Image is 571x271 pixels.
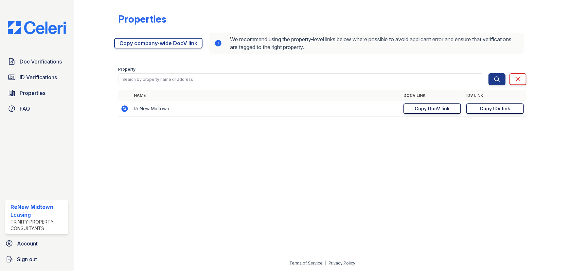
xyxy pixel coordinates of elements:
[118,13,166,25] div: Properties
[401,90,464,101] th: DocV Link
[289,261,323,265] a: Terms of Service
[10,203,66,219] div: ReNew Midtown Leasing
[3,253,71,266] a: Sign out
[20,105,30,113] span: FAQ
[3,21,71,34] img: CE_Logo_Blue-a8612792a0a2168367f1c8372b55b34899dd931a85d93a1a3d3e32e68fde9ad4.png
[415,105,450,112] div: Copy DocV link
[17,240,38,247] span: Account
[466,103,524,114] a: Copy IDV link
[20,89,45,97] span: Properties
[114,38,203,48] a: Copy company-wide DocV link
[5,102,68,115] a: FAQ
[5,71,68,84] a: ID Verifications
[403,103,461,114] a: Copy DocV link
[131,90,401,101] th: Name
[5,86,68,99] a: Properties
[10,219,66,232] div: Trinity Property Consultants
[325,261,326,265] div: |
[209,33,524,54] div: We recommend using the property-level links below where possible to avoid applicant error and ens...
[5,55,68,68] a: Doc Verifications
[480,105,510,112] div: Copy IDV link
[118,67,135,72] label: Property
[131,101,401,117] td: ReNew Midtown
[17,255,37,263] span: Sign out
[20,73,57,81] span: ID Verifications
[3,237,71,250] a: Account
[20,58,62,65] span: Doc Verifications
[464,90,526,101] th: IDV Link
[329,261,355,265] a: Privacy Policy
[118,73,483,85] input: Search by property name or address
